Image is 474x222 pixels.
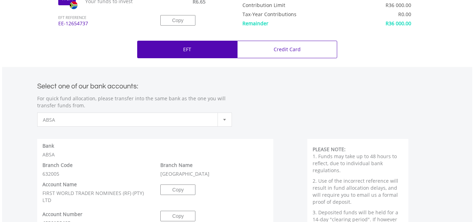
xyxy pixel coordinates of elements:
[313,153,403,174] p: 1. Funds may take up to 48 hours to reflect, due to individual bank regulations.
[42,211,82,218] label: Account Number
[160,162,193,169] label: Branch Name
[160,184,195,195] button: Copy
[53,20,150,33] span: EE-12654737
[313,177,403,206] p: 2. Use of the incorrect reference will result in fund allocation delays, and will require you to ...
[42,142,54,149] label: Bank
[160,211,195,221] button: Copy
[43,113,216,127] span: ABSA
[386,2,411,8] span: R36 000.00
[37,80,138,90] label: Select one of our bank accounts:
[37,142,274,158] div: ABSA
[53,5,150,20] span: EFT REFERENCE
[37,162,155,177] div: 632005
[42,190,150,204] p: FIRST WORLD TRADER NOMINEES (RF) (PTY) LTD
[242,18,350,27] td: Remainder
[242,8,350,18] td: Tax-Year Contributions
[160,15,195,26] button: Copy
[42,162,73,169] label: Branch Code
[37,95,232,109] p: For quick fund allocation, please transfer into the same bank as the one you will transfer funds ...
[155,162,273,177] div: [GEOGRAPHIC_DATA]
[313,146,346,153] b: PLEASE NOTE:
[386,20,411,27] span: R36 000.00
[42,181,77,188] label: Account Name
[398,11,411,18] span: R0.00
[183,46,191,53] p: EFT
[274,46,301,53] p: Credit Card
